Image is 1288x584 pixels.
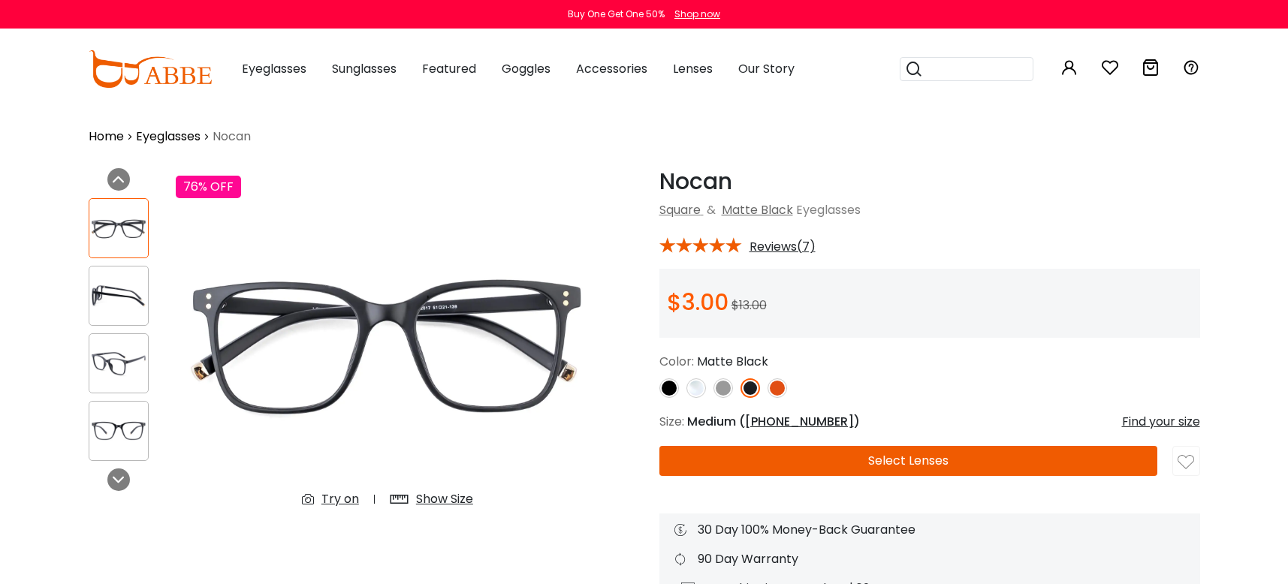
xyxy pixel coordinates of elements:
[502,60,550,77] span: Goggles
[89,214,148,243] img: Nocan Matte-black TR Eyeglasses , UniversalBridgeFit Frames from ABBE Glasses
[321,490,359,508] div: Try on
[136,128,201,146] a: Eyeglasses
[422,60,476,77] span: Featured
[1122,413,1200,431] div: Find your size
[332,60,397,77] span: Sunglasses
[722,201,793,218] a: Matte Black
[659,201,701,218] a: Square
[659,413,684,430] span: Size:
[687,413,860,430] span: Medium ( )
[416,490,473,508] div: Show Size
[1178,454,1194,471] img: like
[89,349,148,378] img: Nocan Matte-black TR Eyeglasses , UniversalBridgeFit Frames from ABBE Glasses
[659,446,1157,476] button: Select Lenses
[242,60,306,77] span: Eyeglasses
[89,281,148,311] img: Nocan Matte-black TR Eyeglasses , UniversalBridgeFit Frames from ABBE Glasses
[674,550,1185,568] div: 90 Day Warranty
[704,201,719,218] span: &
[697,353,768,370] span: Matte Black
[673,60,713,77] span: Lenses
[89,50,212,88] img: abbeglasses.com
[750,240,816,254] span: Reviews(7)
[659,353,694,370] span: Color:
[176,168,599,520] img: Nocan Matte-black TR Eyeglasses , UniversalBridgeFit Frames from ABBE Glasses
[731,297,767,314] span: $13.00
[738,60,795,77] span: Our Story
[674,8,720,21] div: Shop now
[576,60,647,77] span: Accessories
[176,176,241,198] div: 76% OFF
[89,417,148,446] img: Nocan Matte-black TR Eyeglasses , UniversalBridgeFit Frames from ABBE Glasses
[213,128,251,146] span: Nocan
[659,168,1200,195] h1: Nocan
[89,128,124,146] a: Home
[674,521,1185,539] div: 30 Day 100% Money-Back Guarantee
[667,286,728,318] span: $3.00
[796,201,861,218] span: Eyeglasses
[667,8,720,20] a: Shop now
[745,413,854,430] span: [PHONE_NUMBER]
[568,8,665,21] div: Buy One Get One 50%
